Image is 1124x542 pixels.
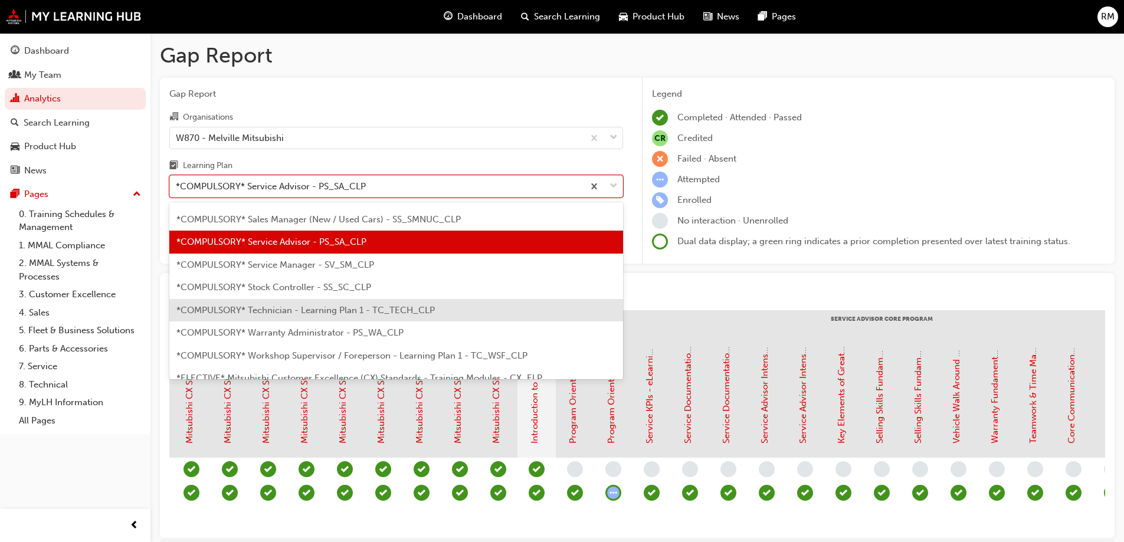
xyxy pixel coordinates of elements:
[414,461,430,477] span: learningRecordVerb_PASS-icon
[183,461,199,477] span: learningRecordVerb_PASS-icon
[11,118,19,129] span: search-icon
[5,183,146,205] button: Pages
[14,285,146,304] a: 3. Customer Excellence
[176,180,366,193] div: *COMPULSORY* Service Advisor - PS_SA_CLP
[14,304,146,322] a: 4. Sales
[797,461,813,477] span: learningRecordVerb_NONE-icon
[130,518,139,533] span: prev-icon
[1101,10,1115,24] span: RM
[24,188,48,201] div: Pages
[24,116,90,130] div: Search Learning
[11,189,19,200] span: pages-icon
[5,136,146,157] a: Product Hub
[652,87,1105,101] div: Legend
[5,40,146,62] a: Dashboard
[457,10,502,24] span: Dashboard
[835,485,851,501] span: learningRecordVerb_PASS-icon
[567,485,583,501] span: learningRecordVerb_ATTEND-icon
[11,142,19,152] span: car-icon
[24,164,47,178] div: News
[529,485,545,501] span: learningRecordVerb_PASS-icon
[529,461,545,477] span: learningRecordVerb_PASS-icon
[490,485,506,501] span: learningRecordVerb_PASS-icon
[260,485,276,501] span: learningRecordVerb_PASS-icon
[1027,485,1043,501] span: learningRecordVerb_PASS-icon
[652,130,668,146] span: null-icon
[11,70,19,81] span: people-icon
[452,461,468,477] span: learningRecordVerb_PASS-icon
[444,9,453,24] span: guage-icon
[490,461,506,477] span: learningRecordVerb_PASS-icon
[677,215,788,226] span: No interaction · Unenrolled
[14,254,146,285] a: 2. MMAL Systems & Processes
[720,485,736,501] span: learningRecordVerb_PASS-icon
[160,42,1115,68] h1: Gap Report
[176,282,371,293] span: *COMPULSORY* Stock Controller - SS_SC_CLP
[677,174,720,185] span: Attempted
[24,44,69,58] div: Dashboard
[749,5,805,29] a: pages-iconPages
[1066,485,1082,501] span: learningRecordVerb_ATTEND-icon
[644,485,660,501] span: learningRecordVerb_PASS-icon
[759,461,775,477] span: learningRecordVerb_NONE-icon
[5,64,146,86] a: My Team
[989,461,1005,477] span: learningRecordVerb_NONE-icon
[677,133,713,143] span: Credited
[14,321,146,340] a: 5. Fleet & Business Solutions
[717,10,739,24] span: News
[989,485,1005,501] span: learningRecordVerb_PASS-icon
[176,305,435,316] span: *COMPULSORY* Technician - Learning Plan 1 - TC_TECH_CLP
[619,9,628,24] span: car-icon
[176,131,284,144] div: W870 - Melville Mitsubishi
[652,110,668,126] span: learningRecordVerb_COMPLETE-icon
[11,46,19,57] span: guage-icon
[1104,461,1120,477] span: learningRecordVerb_NONE-icon
[222,461,238,477] span: learningRecordVerb_PASS-icon
[133,187,141,202] span: up-icon
[652,213,668,229] span: learningRecordVerb_NONE-icon
[375,461,391,477] span: learningRecordVerb_PASS-icon
[703,9,712,24] span: news-icon
[677,195,712,205] span: Enrolled
[176,327,404,338] span: *COMPULSORY* Warranty Administrator - PS_WA_CLP
[677,236,1070,247] span: Dual data display; a green ring indicates a prior completion presented over latest training status.
[759,485,775,501] span: learningRecordVerb_ATTEND-icon
[169,112,178,123] span: organisation-icon
[14,393,146,412] a: 9. MyLH Information
[6,9,142,24] img: mmal
[452,485,468,501] span: learningRecordVerb_PASS-icon
[609,5,694,29] a: car-iconProduct Hub
[912,485,928,501] span: learningRecordVerb_PASS-icon
[299,461,314,477] span: learningRecordVerb_PASS-icon
[609,130,618,146] span: down-icon
[609,179,618,194] span: down-icon
[694,5,749,29] a: news-iconNews
[605,461,621,477] span: learningRecordVerb_NONE-icon
[772,10,796,24] span: Pages
[337,461,353,477] span: learningRecordVerb_PASS-icon
[529,320,540,444] a: Introduction to MiDealerAssist
[1097,6,1118,27] button: RM
[797,485,813,501] span: learningRecordVerb_PASS-icon
[534,10,600,24] span: Search Learning
[644,461,660,477] span: learningRecordVerb_NONE-icon
[183,111,233,123] div: Organisations
[24,140,76,153] div: Product Hub
[14,236,146,255] a: 1. MMAL Compliance
[5,112,146,134] a: Search Learning
[1104,485,1120,501] span: learningRecordVerb_PASS-icon
[14,340,146,358] a: 6. Parts & Accessories
[5,160,146,182] a: News
[176,350,527,361] span: *COMPULSORY* Workshop Supervisor / Foreperson - Learning Plan 1 - TC_WSF_CLP
[682,461,698,477] span: learningRecordVerb_NONE-icon
[521,9,529,24] span: search-icon
[652,151,668,167] span: learningRecordVerb_FAIL-icon
[337,485,353,501] span: learningRecordVerb_PASS-icon
[183,485,199,501] span: learningRecordVerb_PASS-icon
[512,5,609,29] a: search-iconSearch Learning
[633,10,684,24] span: Product Hub
[1027,461,1043,477] span: learningRecordVerb_NONE-icon
[299,485,314,501] span: learningRecordVerb_PASS-icon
